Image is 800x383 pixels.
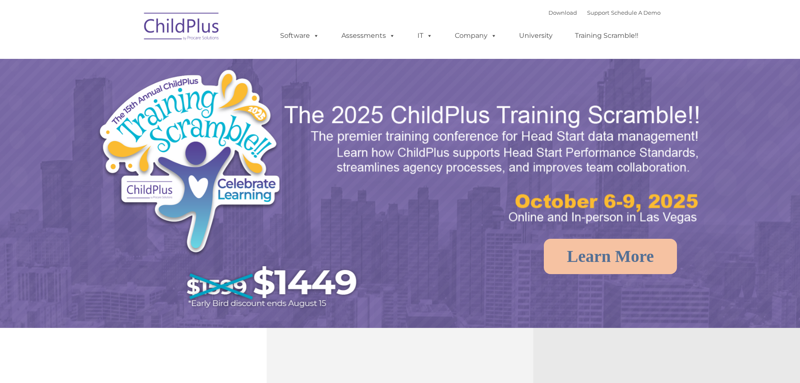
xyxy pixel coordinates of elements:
[548,9,577,16] a: Download
[587,9,609,16] a: Support
[140,7,224,49] img: ChildPlus by Procare Solutions
[544,239,677,274] a: Learn More
[409,27,441,44] a: IT
[611,9,661,16] a: Schedule A Demo
[446,27,505,44] a: Company
[511,27,561,44] a: University
[333,27,404,44] a: Assessments
[272,27,328,44] a: Software
[567,27,647,44] a: Training Scramble!!
[548,9,661,16] font: |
